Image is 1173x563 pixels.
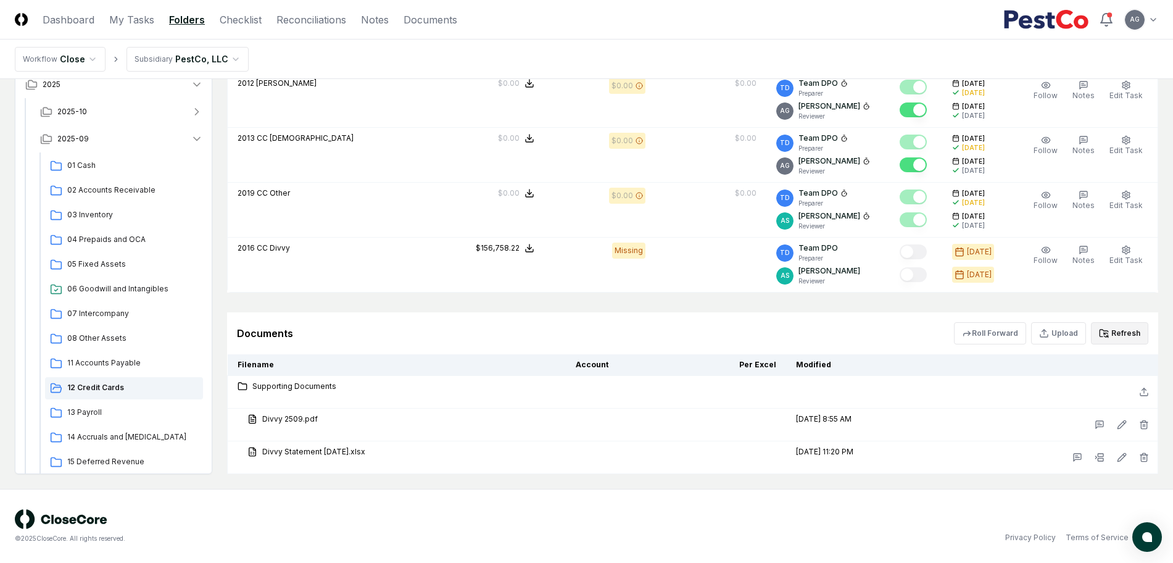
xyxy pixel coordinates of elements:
[1031,243,1060,269] button: Follow
[1034,256,1058,265] span: Follow
[43,79,60,90] span: 2025
[109,12,154,27] a: My Tasks
[798,199,848,208] p: Preparer
[962,212,985,221] span: [DATE]
[45,180,203,202] a: 02 Accounts Receivable
[798,167,870,176] p: Reviewer
[1005,532,1056,543] a: Privacy Policy
[798,112,870,121] p: Reviewer
[1109,146,1143,155] span: Edit Task
[1003,10,1089,30] img: PestCo logo
[247,414,556,425] a: Divvy 2509.pdf
[1031,322,1086,344] button: Upload
[67,382,198,393] span: 12 Credit Cards
[30,98,213,125] button: 2025-10
[1070,188,1097,214] button: Notes
[45,402,203,424] a: 13 Payroll
[67,333,198,344] span: 08 Other Assets
[611,80,633,91] div: $0.00
[962,79,985,88] span: [DATE]
[798,188,838,199] p: Team DPO
[404,12,457,27] a: Documents
[1107,133,1145,159] button: Edit Task
[786,409,947,441] td: [DATE] 8:55 AM
[1130,15,1140,24] span: AG
[1072,146,1095,155] span: Notes
[45,328,203,350] a: 08 Other Assets
[476,243,534,254] button: $156,758.22
[1070,133,1097,159] button: Notes
[780,161,790,170] span: AG
[900,267,927,282] button: Mark complete
[735,188,756,199] div: $0.00
[798,101,860,112] p: [PERSON_NAME]
[962,134,985,143] span: [DATE]
[962,198,985,207] div: [DATE]
[962,88,985,98] div: [DATE]
[45,427,203,449] a: 14 Accruals and [MEDICAL_DATA]
[962,143,985,152] div: [DATE]
[1031,188,1060,214] button: Follow
[780,193,790,202] span: TD
[498,133,520,144] div: $0.00
[45,254,203,276] a: 05 Fixed Assets
[962,189,985,198] span: [DATE]
[220,12,262,27] a: Checklist
[67,308,198,319] span: 07 Intercompany
[498,78,520,89] div: $0.00
[498,188,534,199] button: $0.00
[1070,243,1097,269] button: Notes
[361,12,389,27] a: Notes
[135,54,173,65] div: Subsidiary
[1072,256,1095,265] span: Notes
[1031,133,1060,159] button: Follow
[15,509,107,529] img: logo
[238,78,254,88] span: 2012
[798,156,860,167] p: [PERSON_NAME]
[1066,532,1129,543] a: Terms of Service
[900,190,927,204] button: Mark complete
[781,271,789,280] span: AS
[962,157,985,166] span: [DATE]
[735,78,756,89] div: $0.00
[67,357,198,369] span: 11 Accounts Payable
[67,234,198,245] span: 04 Prepaids and OCA
[257,133,354,143] span: CC [DEMOGRAPHIC_DATA]
[238,243,255,252] span: 2016
[900,102,927,117] button: Mark complete
[798,89,848,98] p: Preparer
[798,144,848,153] p: Preparer
[780,106,790,115] span: AG
[238,133,255,143] span: 2013
[67,283,198,294] span: 06 Goodwill and Intangibles
[1034,201,1058,210] span: Follow
[15,47,249,72] nav: breadcrumb
[798,265,860,277] p: [PERSON_NAME]
[67,407,198,418] span: 13 Payroll
[169,12,205,27] a: Folders
[15,534,587,543] div: © 2025 CloseCore. All rights reserved.
[780,248,790,257] span: TD
[780,83,790,93] span: TD
[798,243,838,254] p: Team DPO
[786,354,947,376] th: Modified
[611,190,633,201] div: $0.00
[45,303,203,325] a: 07 Intercompany
[15,13,28,26] img: Logo
[228,354,566,376] th: Filename
[276,12,346,27] a: Reconciliations
[612,243,645,259] div: Missing
[67,209,198,220] span: 03 Inventory
[786,441,947,474] td: [DATE] 11:20 PM
[798,133,838,144] p: Team DPO
[45,377,203,399] a: 12 Credit Cards
[30,125,213,152] button: 2025-09
[611,135,633,146] div: $0.00
[1070,78,1097,104] button: Notes
[1107,78,1145,104] button: Edit Task
[57,106,87,117] span: 2025-10
[1107,188,1145,214] button: Edit Task
[498,78,534,89] button: $0.00
[498,188,520,199] div: $0.00
[1072,201,1095,210] span: Notes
